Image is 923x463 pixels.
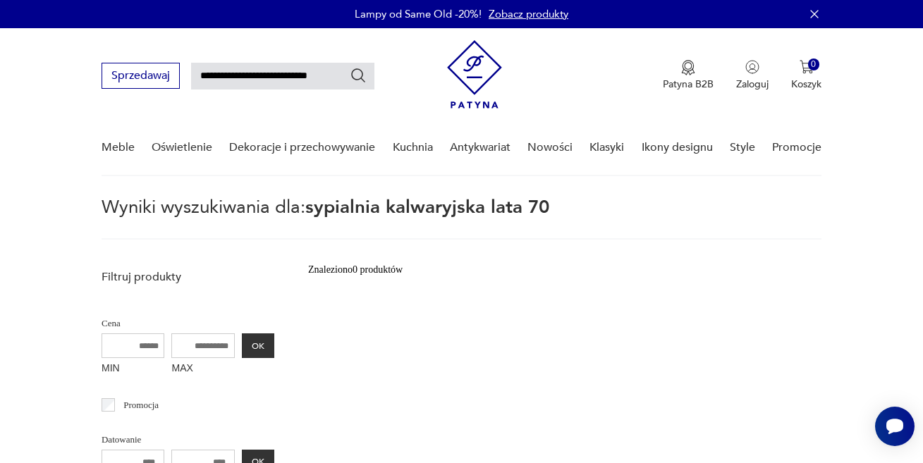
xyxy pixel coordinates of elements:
a: Meble [102,121,135,175]
button: Szukaj [350,67,367,84]
a: Klasyki [589,121,624,175]
a: Sprzedawaj [102,72,180,82]
a: Promocje [772,121,821,175]
button: Patyna B2B [663,60,714,91]
div: Znaleziono 0 produktów [308,262,403,278]
label: MAX [171,358,235,381]
a: Zobacz produkty [489,7,568,21]
iframe: Smartsupp widget button [875,407,915,446]
label: MIN [102,358,165,381]
p: Patyna B2B [663,78,714,91]
p: Datowanie [102,432,274,447]
p: Wyniki wyszukiwania dla: [102,199,821,240]
a: Nowości [527,121,573,175]
p: Lampy od Same Old -20%! [355,7,482,21]
a: Ikony designu [642,121,713,175]
p: Cena [102,316,274,331]
button: 0Koszyk [791,60,821,91]
a: Dekoracje i przechowywanie [229,121,375,175]
p: Koszyk [791,78,821,91]
img: Ikona koszyka [800,60,814,74]
img: Ikonka użytkownika [745,60,759,74]
p: Filtruj produkty [102,269,274,285]
button: Zaloguj [736,60,769,91]
a: Antykwariat [450,121,511,175]
p: Promocja [123,397,159,413]
span: sypialnia kalwaryjska lata 70 [305,195,549,220]
div: 0 [808,58,820,70]
a: Style [730,121,755,175]
p: Zaloguj [736,78,769,91]
button: Sprzedawaj [102,63,180,89]
a: Ikona medaluPatyna B2B [663,60,714,91]
img: Ikona medalu [681,60,695,75]
a: Kuchnia [393,121,433,175]
img: Patyna - sklep z meblami i dekoracjami vintage [447,40,502,109]
button: OK [242,333,274,358]
a: Oświetlenie [152,121,212,175]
